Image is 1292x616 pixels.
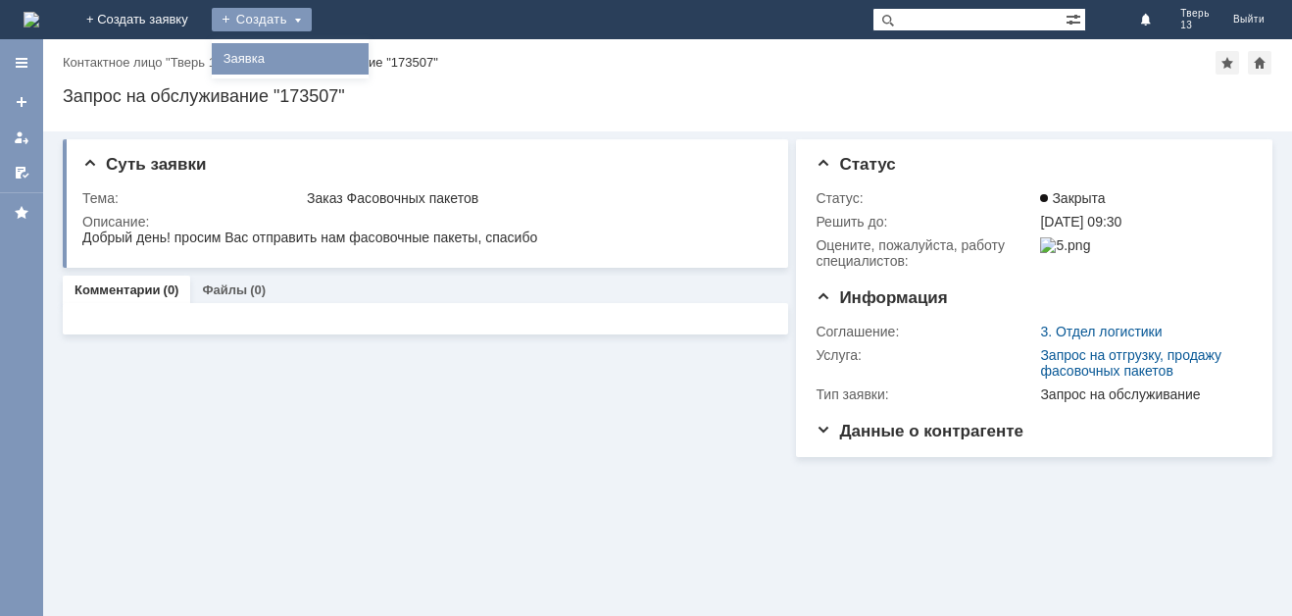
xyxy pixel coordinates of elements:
[82,155,206,174] span: Суть заявки
[1040,214,1121,230] span: [DATE] 09:30
[816,214,1036,230] div: Решить до:
[1040,324,1162,339] a: 3. Отдел логистики
[1248,51,1271,75] div: Сделать домашней страницей
[1040,190,1105,206] span: Закрыта
[75,282,161,297] a: Комментарии
[816,324,1036,339] div: Соглашение:
[816,190,1036,206] div: Статус:
[63,55,234,70] div: /
[1040,237,1090,253] img: 5.png
[816,347,1036,363] div: Услуга:
[250,282,266,297] div: (0)
[212,8,312,31] div: Создать
[202,282,247,297] a: Файлы
[216,47,365,71] a: Заявка
[63,55,227,70] a: Контактное лицо "Тверь 13"
[1180,20,1210,31] span: 13
[6,122,37,153] a: Мои заявки
[1040,386,1244,402] div: Запрос на обслуживание
[1040,347,1221,379] a: Запрос на отгрузку, продажу фасовочных пакетов
[1180,8,1210,20] span: Тверь
[63,86,1272,106] div: Запрос на обслуживание "173507"
[816,386,1036,402] div: Тип заявки:
[816,155,895,174] span: Статус
[82,190,303,206] div: Тема:
[307,190,762,206] div: Заказ Фасовочных пакетов
[1066,9,1085,27] span: Расширенный поиск
[816,422,1023,440] span: Данные о контрагенте
[24,12,39,27] a: Перейти на домашнюю страницу
[816,237,1036,269] div: Oцените, пожалуйста, работу специалистов:
[6,86,37,118] a: Создать заявку
[234,55,438,70] div: Запрос на обслуживание "173507"
[164,282,179,297] div: (0)
[6,157,37,188] a: Мои согласования
[82,214,766,230] div: Описание:
[816,288,947,307] span: Информация
[24,12,39,27] img: logo
[1216,51,1239,75] div: Добавить в избранное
